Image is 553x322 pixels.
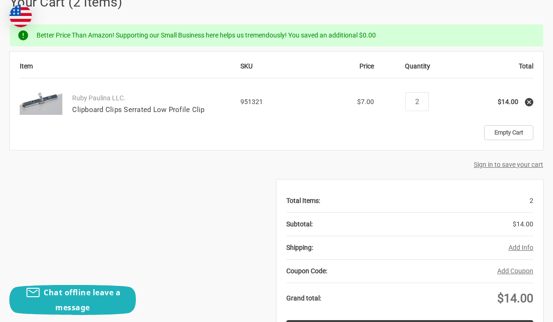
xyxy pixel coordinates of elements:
[286,220,313,228] strong: Subtotal:
[320,189,533,212] div: 2
[513,220,533,228] span: $14.00
[286,294,321,302] strong: Grand total:
[37,31,376,39] span: Better Price Than Amazon! Supporting our Small Business here helps us tremendously! You saved an ...
[484,125,533,140] a: Empty Cart
[508,243,533,253] button: Add Info
[302,61,379,78] th: Price
[72,105,204,114] a: Clipboard Clips Serrated Low Profile Clip
[379,61,456,78] th: Quantity
[498,98,518,105] strong: $14.00
[474,161,543,168] a: Sign in to save your cart
[286,197,320,204] strong: Total Items:
[72,93,231,103] p: Ruby Paulina LLC.
[286,267,327,275] strong: Coupon Code:
[9,5,32,27] img: duty and tax information for United States
[456,61,533,78] th: Total
[240,61,302,78] th: SKU
[497,266,533,276] button: Add Coupon
[20,89,62,115] img: Clipboard Clips Serrated Low Profile Clip
[497,292,533,305] span: $14.00
[286,244,313,251] strong: Shipping:
[9,285,136,315] button: Chat offline leave a message
[357,98,374,105] span: $7.00
[20,61,240,78] th: Item
[44,287,120,313] span: Chat offline leave a message
[240,98,263,105] span: 951321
